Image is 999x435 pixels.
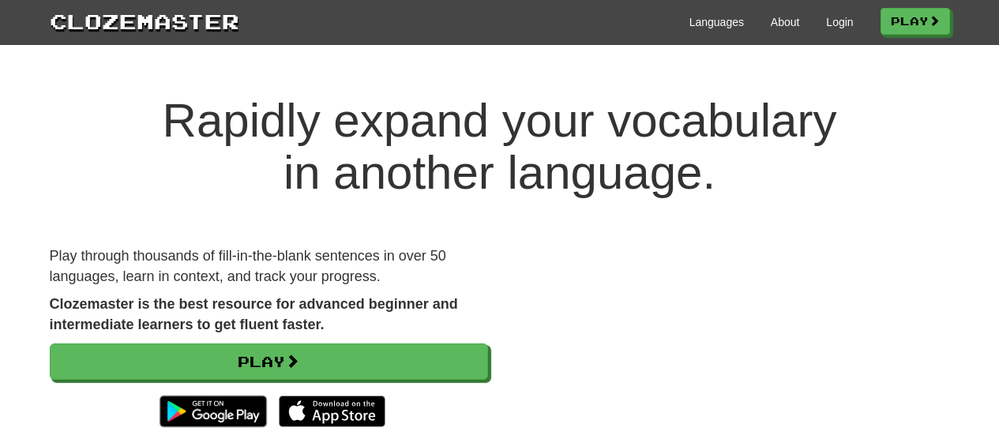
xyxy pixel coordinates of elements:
img: Download_on_the_App_Store_Badge_US-UK_135x40-25178aeef6eb6b83b96f5f2d004eda3bffbb37122de64afbaef7... [279,396,385,427]
strong: Clozemaster is the best resource for advanced beginner and intermediate learners to get fluent fa... [50,296,458,332]
a: Clozemaster [50,6,239,36]
p: Play through thousands of fill-in-the-blank sentences in over 50 languages, learn in context, and... [50,246,488,287]
a: Play [881,8,950,35]
a: About [771,14,800,30]
a: Login [826,14,853,30]
a: Languages [689,14,744,30]
a: Play [50,343,488,380]
img: Get it on Google Play [152,388,274,435]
